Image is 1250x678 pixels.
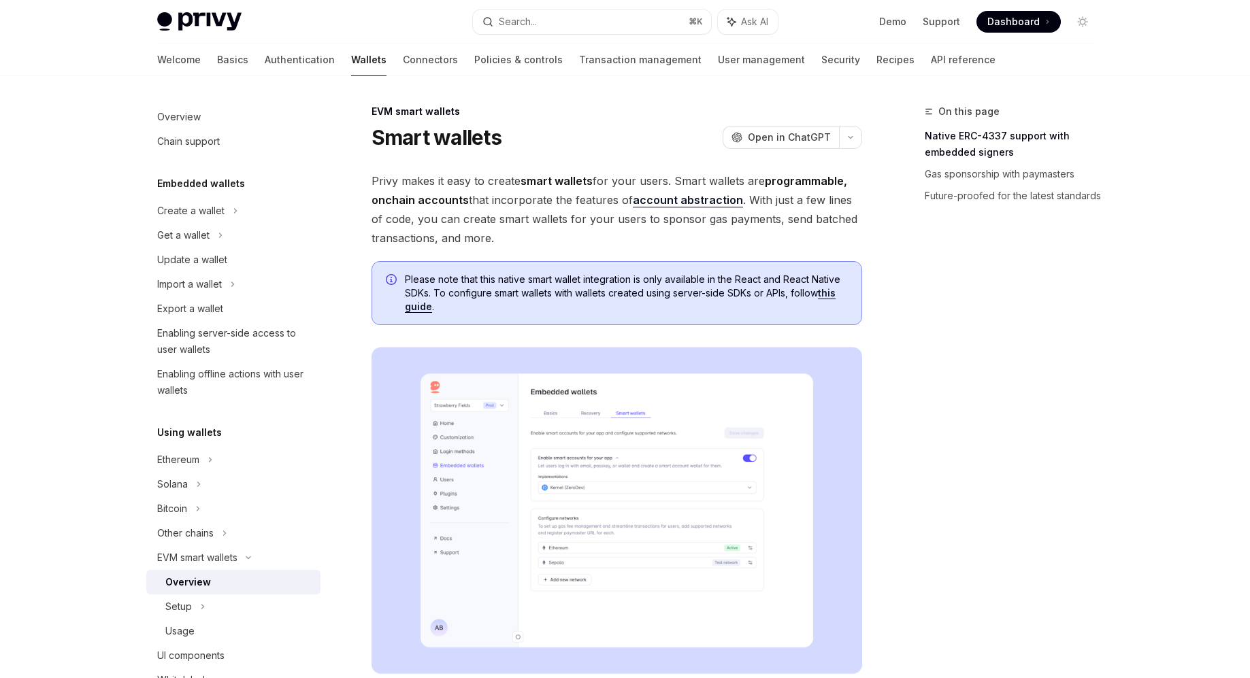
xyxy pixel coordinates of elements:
div: Overview [165,574,211,590]
span: Open in ChatGPT [748,131,831,144]
a: API reference [931,44,996,76]
a: Chain support [146,129,320,154]
a: Enabling server-side access to user wallets [146,321,320,362]
div: Get a wallet [157,227,210,243]
div: UI components [157,647,225,664]
div: Usage [165,623,195,639]
div: Chain support [157,133,220,150]
a: Enabling offline actions with user wallets [146,362,320,403]
svg: Info [386,274,399,288]
h5: Using wallets [157,424,222,441]
div: Bitcoin [157,501,187,517]
button: Search...⌘K [473,10,711,34]
a: Policies & controls [474,44,563,76]
div: Export a wallet [157,301,223,317]
a: account abstraction [633,193,743,207]
a: Basics [217,44,248,76]
span: Please note that this native smart wallet integration is only available in the React and React Na... [405,273,848,313]
div: EVM smart wallets [157,549,237,566]
div: Create a wallet [157,203,225,219]
div: Ethereum [157,452,199,468]
a: Demo [879,15,906,29]
h5: Embedded wallets [157,175,245,192]
a: Future-proofed for the latest standards [925,185,1104,207]
a: UI components [146,643,320,668]
div: EVM smart wallets [372,105,862,118]
div: Enabling offline actions with user wallets [157,366,312,399]
a: Recipes [876,44,915,76]
strong: smart wallets [521,174,593,188]
a: Security [821,44,860,76]
div: Solana [157,476,188,492]
a: Export a wallet [146,296,320,321]
div: Update a wallet [157,252,227,268]
a: Welcome [157,44,201,76]
a: Usage [146,619,320,643]
a: Overview [146,570,320,594]
span: Privy makes it easy to create for your users. Smart wallets are that incorporate the features of ... [372,171,862,248]
div: Enabling server-side access to user wallets [157,325,312,358]
a: Update a wallet [146,248,320,272]
a: Dashboard [976,11,1061,33]
a: Transaction management [579,44,702,76]
button: Toggle dark mode [1072,11,1093,33]
a: Connectors [403,44,458,76]
span: ⌘ K [689,16,703,27]
a: Native ERC-4337 support with embedded signers [925,125,1104,163]
div: Search... [499,14,537,30]
div: Setup [165,598,192,615]
img: Sample enable smart wallets [372,347,862,674]
span: Ask AI [741,15,768,29]
a: User management [718,44,805,76]
a: Gas sponsorship with paymasters [925,163,1104,185]
div: Other chains [157,525,214,541]
img: light logo [157,12,242,31]
a: Authentication [265,44,335,76]
div: Import a wallet [157,276,222,292]
button: Ask AI [718,10,778,34]
a: Wallets [351,44,386,76]
span: Dashboard [987,15,1040,29]
a: Overview [146,105,320,129]
button: Open in ChatGPT [723,126,839,149]
span: On this page [938,103,1000,120]
h1: Smart wallets [372,125,501,150]
div: Overview [157,109,201,125]
a: Support [923,15,960,29]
